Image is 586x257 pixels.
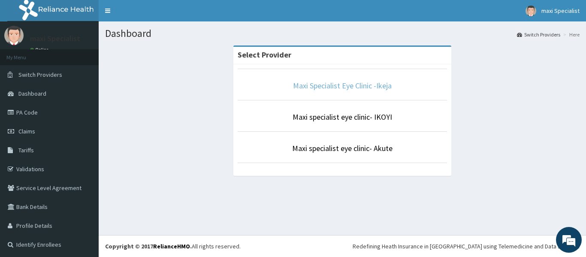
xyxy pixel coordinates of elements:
span: maxi Specialist [541,7,580,15]
li: Here [561,31,580,38]
a: RelianceHMO [153,242,190,250]
span: Dashboard [18,90,46,97]
span: Switch Providers [18,71,62,79]
a: Switch Providers [517,31,560,38]
img: User Image [526,6,536,16]
strong: Select Provider [238,50,291,60]
a: Maxi specialist eye clinic- IKOYI [293,112,392,122]
span: Claims [18,127,35,135]
img: User Image [4,26,24,45]
span: Tariffs [18,146,34,154]
a: Maxi Specialist Eye Clinic -Ikeja [293,81,392,91]
strong: Copyright © 2017 . [105,242,192,250]
a: Online [30,47,51,53]
h1: Dashboard [105,28,580,39]
p: maxi Specialist [30,35,80,42]
div: Redefining Heath Insurance in [GEOGRAPHIC_DATA] using Telemedicine and Data Science! [353,242,580,251]
footer: All rights reserved. [99,235,586,257]
a: Maxi specialist eye clinic- Akute [292,143,393,153]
